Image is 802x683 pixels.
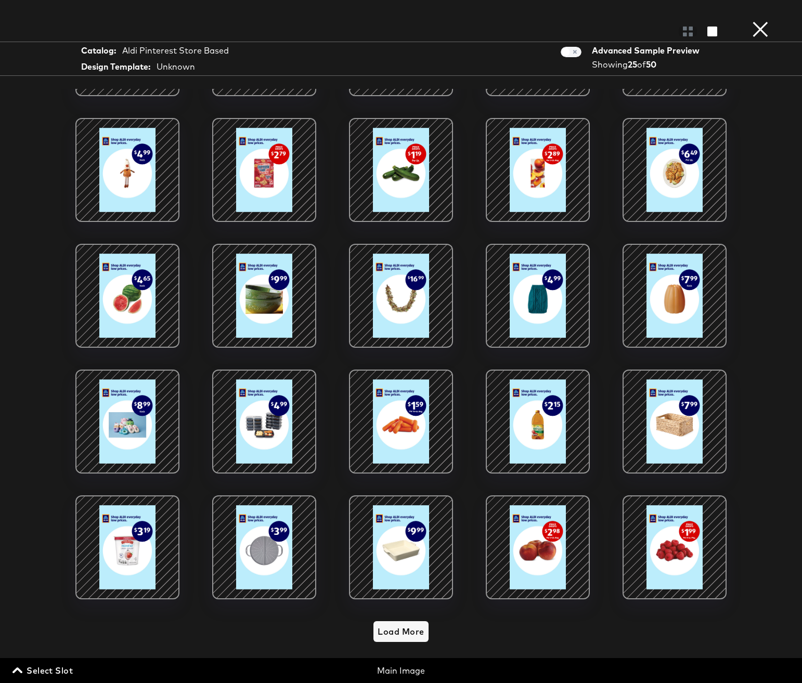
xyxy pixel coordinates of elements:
[646,59,656,70] strong: 50
[274,665,529,677] div: Main Image
[592,45,703,57] div: Advanced Sample Preview
[592,59,703,71] div: Showing of
[81,45,116,57] strong: Catalog:
[81,61,150,73] strong: Design Template:
[628,59,637,70] strong: 25
[122,45,229,57] div: Aldi Pinterest Store Based
[157,61,195,73] div: Unknown
[378,624,424,639] span: Load More
[15,663,73,678] span: Select Slot
[373,621,428,642] button: Load More
[10,663,77,678] button: Select Slot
